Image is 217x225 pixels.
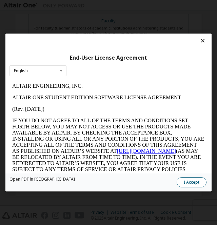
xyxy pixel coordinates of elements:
[9,177,75,181] a: Open PDF in [GEOGRAPHIC_DATA]
[3,37,195,129] p: IF YOU DO NOT AGREE TO ALL OF THE TERMS AND CONDITIONS SET FORTH BELOW, YOU MAY NOT ACCESS OR USE...
[3,14,195,20] p: ALTAIR ONE STUDENT EDITION SOFTWARE LICENSE AGREEMENT
[3,26,195,32] p: (Rev. [DATE])
[177,177,206,187] button: I Accept
[3,3,195,9] p: ALTAIR ENGINEERING, INC.
[9,55,208,61] div: End-User License Agreement
[107,68,166,74] a: [URL][DOMAIN_NAME]
[14,69,28,73] div: English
